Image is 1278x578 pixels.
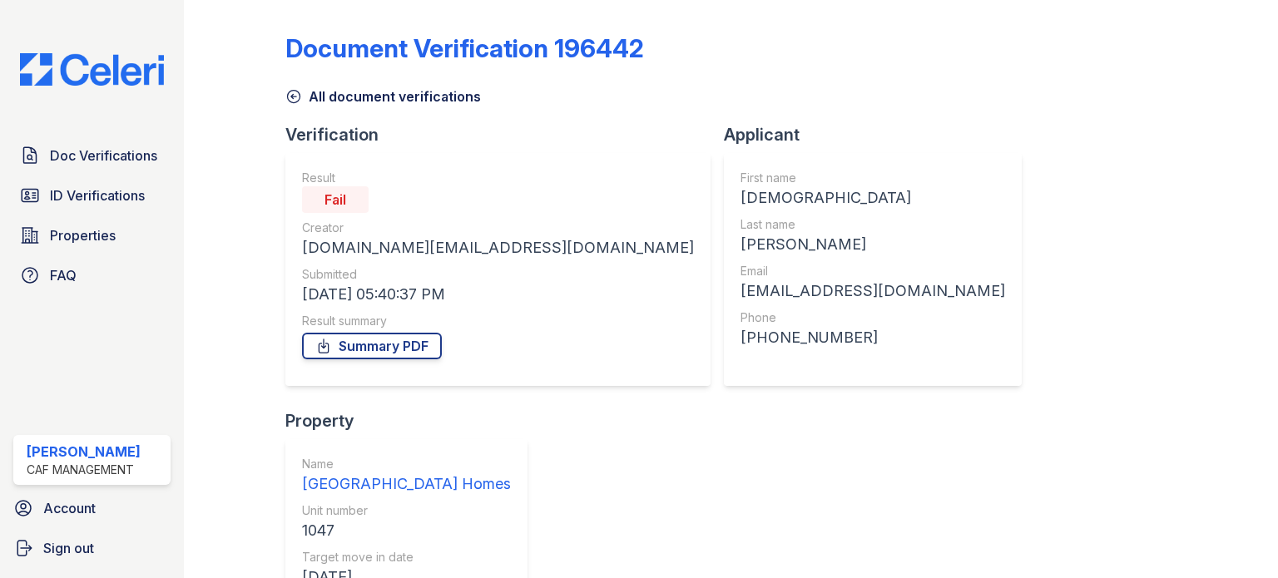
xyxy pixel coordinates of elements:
a: Sign out [7,531,177,565]
div: Submitted [302,266,694,283]
div: [DOMAIN_NAME][EMAIL_ADDRESS][DOMAIN_NAME] [302,236,694,259]
a: Properties [13,219,171,252]
a: ID Verifications [13,179,171,212]
div: 1047 [302,519,511,542]
span: ID Verifications [50,185,145,205]
a: All document verifications [285,86,481,106]
div: Fail [302,186,369,213]
div: Result summary [302,313,694,329]
div: [GEOGRAPHIC_DATA] Homes [302,472,511,496]
div: [DATE] 05:40:37 PM [302,283,694,306]
div: Name [302,456,511,472]
div: [DEMOGRAPHIC_DATA] [741,186,1005,210]
div: Target move in date [302,549,511,566]
div: First name [741,170,1005,186]
a: Name [GEOGRAPHIC_DATA] Homes [302,456,511,496]
a: Summary PDF [302,333,442,359]
div: Creator [302,220,694,236]
span: Properties [50,225,116,245]
div: Verification [285,123,724,146]
a: Account [7,492,177,525]
span: Doc Verifications [50,146,157,165]
div: Document Verification 196442 [285,33,644,63]
div: Result [302,170,694,186]
div: [EMAIL_ADDRESS][DOMAIN_NAME] [741,279,1005,303]
div: Email [741,263,1005,279]
div: Unit number [302,502,511,519]
span: Sign out [43,538,94,558]
span: Account [43,498,96,518]
div: [PHONE_NUMBER] [741,326,1005,349]
div: Phone [741,309,1005,326]
div: Last name [741,216,1005,233]
span: FAQ [50,265,77,285]
div: Property [285,409,541,432]
img: CE_Logo_Blue-a8612792a0a2168367f1c8372b55b34899dd931a85d93a1a3d3e32e68fde9ad4.png [7,53,177,86]
iframe: chat widget [1208,511,1261,561]
a: Doc Verifications [13,139,171,172]
div: [PERSON_NAME] [27,442,141,462]
a: FAQ [13,259,171,292]
div: Applicant [724,123,1035,146]
div: CAF Management [27,462,141,478]
div: [PERSON_NAME] [741,233,1005,256]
